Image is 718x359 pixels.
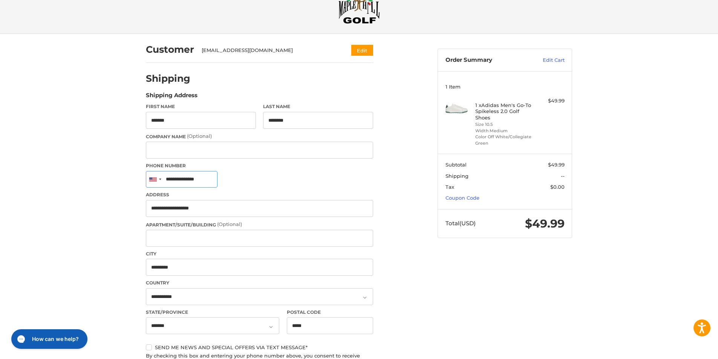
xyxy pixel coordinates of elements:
span: Shipping [445,173,468,179]
div: United States: +1 [146,171,164,188]
label: Send me news and special offers via text message* [146,344,373,350]
h3: 1 Item [445,84,565,90]
h2: Customer [146,44,194,55]
h4: 1 x Adidas Men's Go-To Spikeless 2.0 Golf Shoes [475,102,533,121]
span: Subtotal [445,162,467,168]
label: State/Province [146,309,279,316]
small: (Optional) [187,133,212,139]
iframe: Gorgias live chat messenger [8,327,90,351]
legend: Shipping Address [146,91,197,103]
div: [EMAIL_ADDRESS][DOMAIN_NAME] [202,47,337,54]
li: Color Off White/Collegiate Green [475,134,533,146]
label: Phone Number [146,162,373,169]
span: Tax [445,184,454,190]
li: Size 10.5 [475,121,533,128]
div: $49.99 [535,97,565,105]
span: Total (USD) [445,220,476,227]
li: Width Medium [475,128,533,134]
span: $0.00 [550,184,565,190]
button: Edit [351,45,373,56]
label: City [146,251,373,257]
label: Address [146,191,373,198]
h2: Shipping [146,73,190,84]
label: Postal Code [287,309,374,316]
span: $49.99 [548,162,565,168]
a: Edit Cart [527,57,565,64]
label: Last Name [263,103,373,110]
span: $49.99 [525,217,565,231]
label: Apartment/Suite/Building [146,221,373,228]
label: Company Name [146,133,373,140]
a: Coupon Code [445,195,479,201]
h3: Order Summary [445,57,527,64]
label: First Name [146,103,256,110]
small: (Optional) [217,221,242,227]
span: -- [561,173,565,179]
label: Country [146,280,373,286]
